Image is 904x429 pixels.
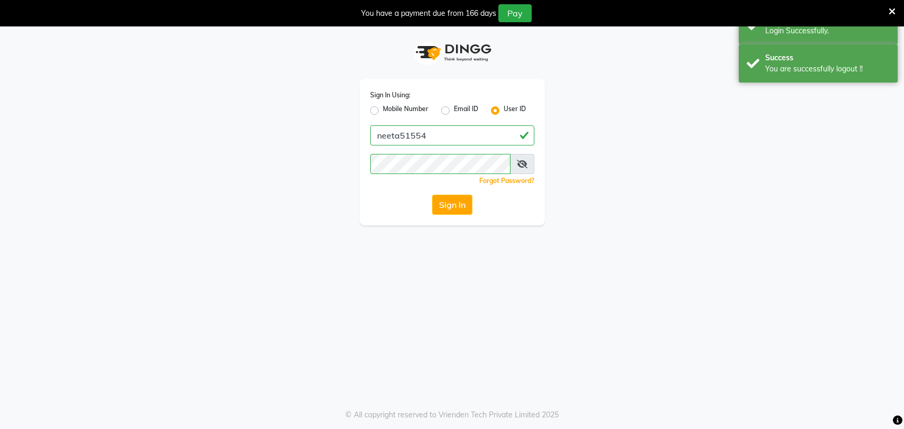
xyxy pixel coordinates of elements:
[765,63,890,75] div: You are successfully logout !!
[410,37,495,68] img: logo1.svg
[765,25,890,36] div: Login Successfully.
[504,104,526,117] label: User ID
[361,8,496,19] div: You have a payment due from 166 days
[383,104,428,117] label: Mobile Number
[454,104,478,117] label: Email ID
[432,195,472,215] button: Sign In
[479,177,534,185] a: Forgot Password?
[370,154,511,174] input: Username
[370,90,410,100] label: Sign In Using:
[498,4,532,22] button: Pay
[370,125,534,145] input: Username
[765,52,890,63] div: Success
